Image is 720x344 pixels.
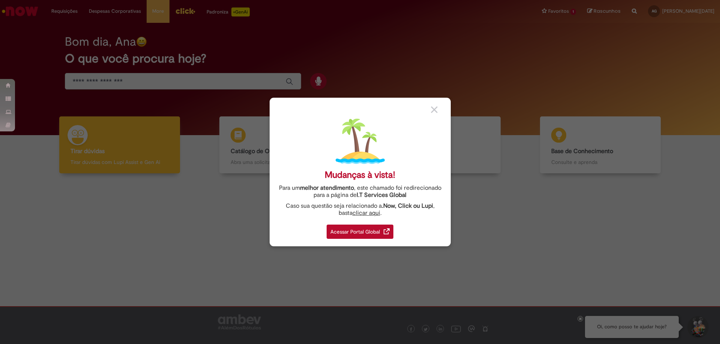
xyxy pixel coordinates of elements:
strong: .Now, Click ou Lupi [382,202,433,210]
strong: melhor atendimento [300,184,354,192]
a: clicar aqui [352,205,380,217]
a: Acessar Portal Global [327,220,393,239]
a: I.T Services Global [357,187,406,199]
div: Acessar Portal Global [327,225,393,239]
div: Para um , este chamado foi redirecionado para a página de [275,185,445,199]
img: island.png [336,117,385,166]
img: close_button_grey.png [431,106,438,113]
img: redirect_link.png [384,228,390,234]
div: Mudanças à vista! [325,170,395,180]
div: Caso sua questão seja relacionado a , basta . [275,203,445,217]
